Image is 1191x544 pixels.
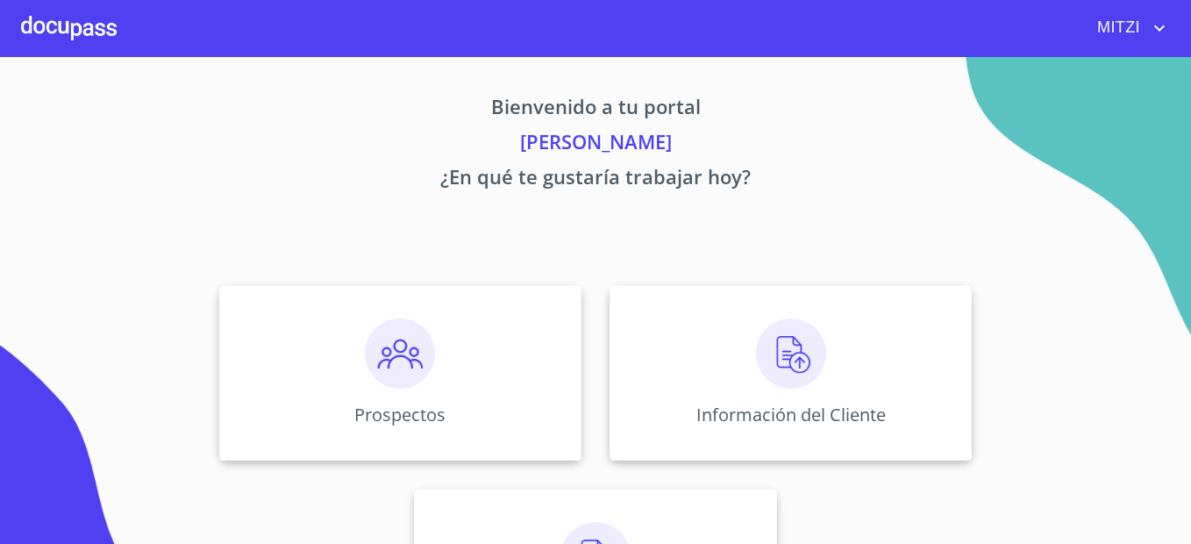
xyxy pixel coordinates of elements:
p: Prospectos [354,403,446,426]
p: Bienvenido a tu portal [55,92,1136,127]
p: ¿En qué te gustaría trabajar hoy? [55,162,1136,197]
img: carga.png [756,319,826,389]
p: [PERSON_NAME] [55,127,1136,162]
button: account of current user [1084,14,1170,42]
span: MITZI [1084,14,1149,42]
img: prospectos.png [365,319,435,389]
p: Información del Cliente [696,403,886,426]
